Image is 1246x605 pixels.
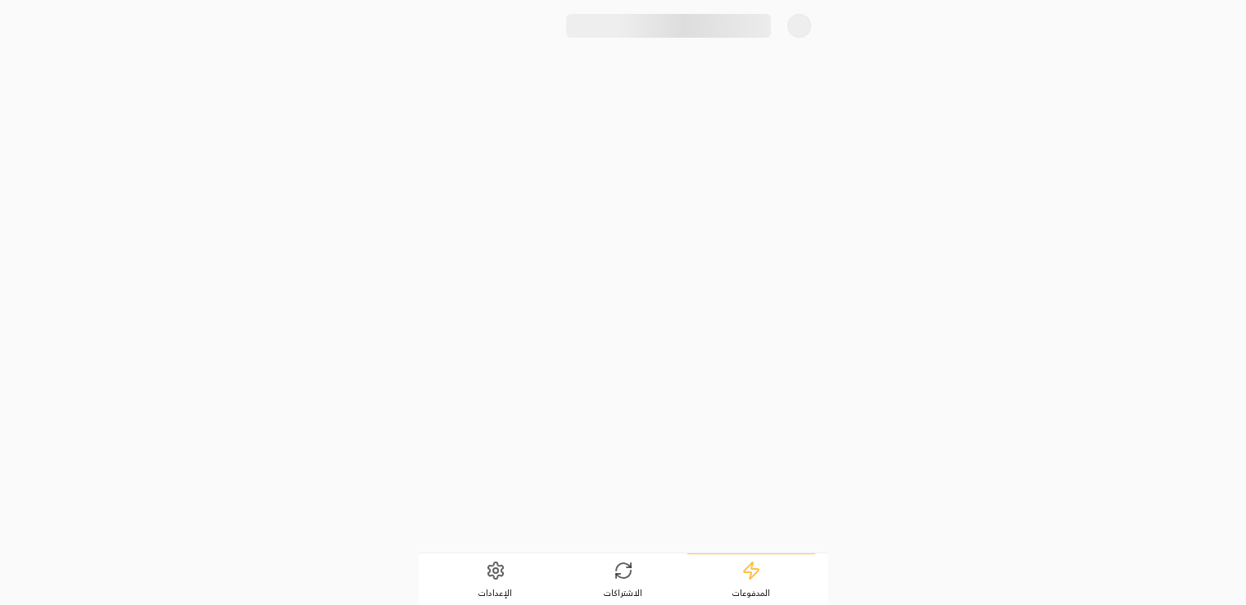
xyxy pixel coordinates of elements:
span: الاشتراكات [604,587,642,598]
a: المدفوعات [687,553,815,605]
a: الاشتراكات [560,554,687,605]
a: الإعدادات [432,554,560,605]
span: المدفوعات [732,587,770,598]
span: الإعدادات [478,587,512,598]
